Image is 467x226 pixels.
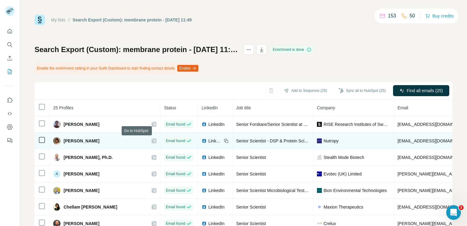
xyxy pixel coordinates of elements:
p: 50 [410,12,415,20]
span: Senior Scientist [236,205,266,209]
a: My lists [51,17,65,22]
span: Senior Forskare/Senior Scientist at RISE-Processum [236,122,336,127]
span: LinkedIn [202,105,218,110]
span: Senior Scientist [236,171,266,176]
span: [PERSON_NAME] [64,138,99,144]
span: LinkedIn [208,138,222,144]
span: LinkedIn [208,154,225,160]
span: Evotec (UK) Limited [324,171,362,177]
h1: Search Export (Custom): membrane protein - [DATE] 11:49 [35,45,238,55]
span: Email found [166,138,185,144]
img: company-logo [317,188,322,193]
button: Use Surfe API [5,108,15,119]
div: Enrichment is done [271,46,313,53]
span: Email found [166,188,185,193]
img: Surfe Logo [35,15,45,25]
button: Sync all to HubSpot (25) [334,86,390,95]
span: Maxion Therapeutics [324,204,363,210]
div: Search Export (Custom): membrane protein - [DATE] 11:49 [73,17,192,23]
img: Avatar [53,203,61,211]
iframe: Intercom live chat [446,205,461,220]
img: LinkedIn logo [202,221,207,226]
span: [PERSON_NAME] [64,121,99,127]
div: A [53,170,61,178]
span: Chellam [PERSON_NAME] [64,204,117,210]
button: Enrich CSV [5,53,15,64]
span: Email found [166,155,185,160]
span: LinkedIn [208,204,225,210]
span: RISE Research Institutes of Sweden [324,121,390,127]
button: Feedback [5,135,15,146]
img: LinkedIn logo [202,188,207,193]
button: Find all emails (25) [393,85,449,96]
img: Avatar [53,121,61,128]
span: Senior Scientist Microbiological Testing & Biophysics [236,188,336,193]
span: Email found [166,204,185,210]
span: Stealth Mode Biotech [324,154,364,160]
span: [PERSON_NAME] [64,187,99,194]
span: LinkedIn [208,171,225,177]
span: LinkedIn [208,121,225,127]
span: 1 [459,205,464,210]
span: Senior Scientist [236,221,266,226]
img: company-logo [317,138,322,143]
button: Buy credits [425,12,454,20]
img: LinkedIn logo [202,171,207,176]
span: Email [398,105,408,110]
img: LinkedIn logo [202,155,207,160]
img: company-logo [317,122,322,127]
span: Senior Scientist [236,155,266,160]
span: LinkedIn [208,187,225,194]
span: Nutropy [324,138,339,144]
span: Senior Scientist - DSP & Protein Science [236,138,314,143]
button: Add to Sequence (25) [280,86,331,95]
button: actions [244,45,254,55]
button: Search [5,39,15,50]
span: Bion Environmental Technologies [324,187,387,194]
span: 25 Profiles [53,105,73,110]
button: My lists [5,66,15,77]
span: [PERSON_NAME] [64,171,99,177]
div: Enable the enrichment setting in your Surfe Dashboard to start finding contact details [35,63,200,73]
span: Job title [236,105,251,110]
button: Use Surfe on LinkedIn [5,95,15,106]
img: LinkedIn logo [202,138,207,143]
img: Avatar [53,187,61,194]
button: Quick start [5,26,15,37]
span: Email found [166,122,185,127]
p: 153 [388,12,396,20]
button: Enable [177,65,198,72]
span: Email found [166,171,185,177]
img: company-logo [317,221,322,226]
img: company-logo [317,205,322,209]
img: LinkedIn logo [202,122,207,127]
img: Avatar [53,137,61,145]
img: company-logo [317,171,322,176]
img: Avatar [53,154,61,161]
button: Dashboard [5,122,15,133]
span: Find all emails (25) [407,88,443,94]
span: [PERSON_NAME], Ph.D. [64,154,113,160]
li: / [68,17,70,23]
span: Status [164,105,176,110]
span: Company [317,105,335,110]
img: LinkedIn logo [202,205,207,209]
